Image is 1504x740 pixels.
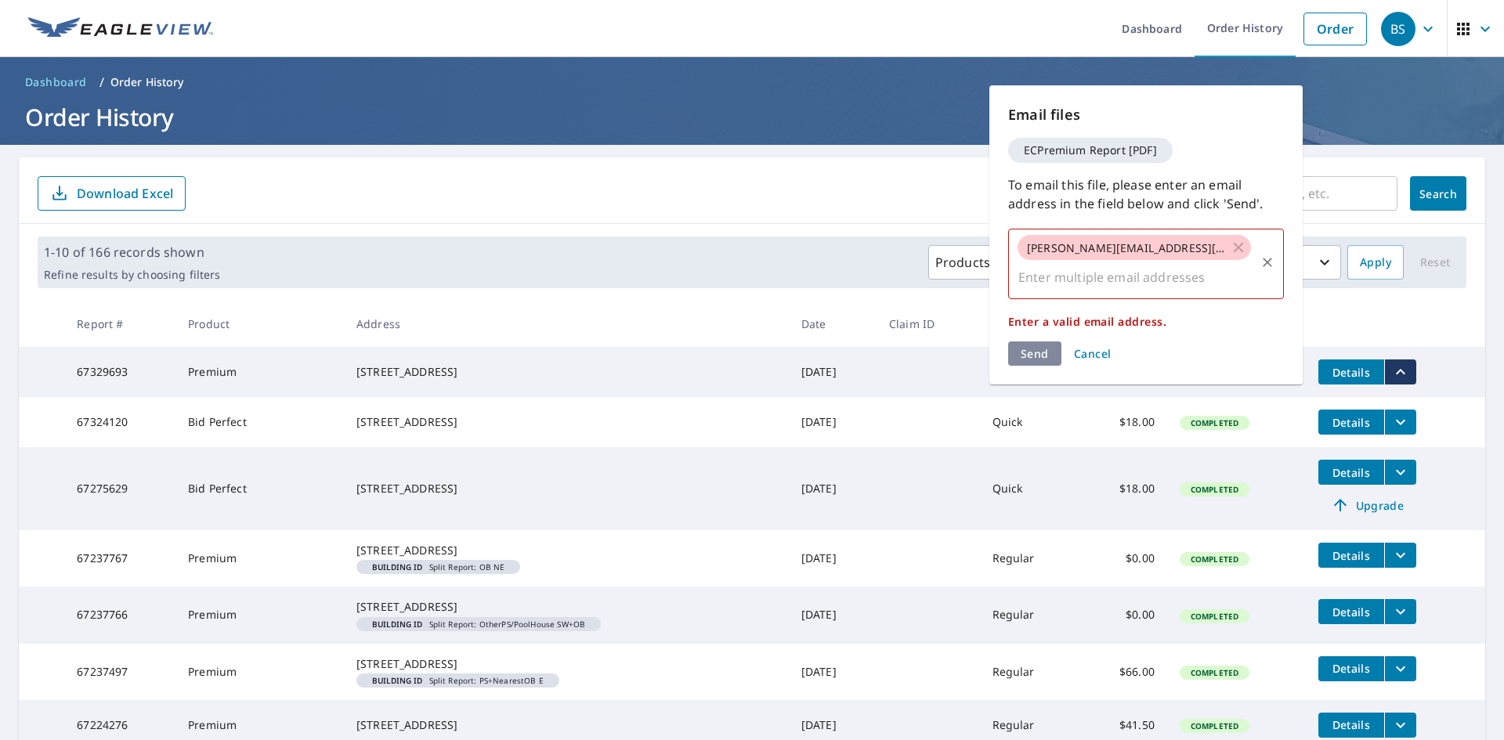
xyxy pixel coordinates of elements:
span: ECPremium Report [PDF] [1014,145,1166,156]
button: detailsBtn-67329693 [1318,359,1384,384]
span: Completed [1181,417,1248,428]
td: [DATE] [789,397,877,447]
td: Quick [980,397,1079,447]
th: Date [789,301,877,347]
td: [DATE] [789,530,877,587]
span: Split Report: OB NE [363,563,515,571]
td: 67237766 [64,587,175,643]
em: Building ID [372,677,423,684]
td: [DATE] [789,447,877,530]
li: / [99,73,104,92]
p: Order History [110,74,184,90]
td: Regular [980,530,1079,587]
td: 67237497 [64,644,175,700]
img: EV Logo [28,17,213,41]
button: filesDropdownBtn-67329693 [1384,359,1416,384]
td: 67237767 [64,530,175,587]
td: $18.00 [1079,397,1167,447]
td: 67275629 [64,447,175,530]
span: Split Report: OtherPS/PoolHouse SW+OB [363,620,595,628]
span: Split Report: PS+NearestOB E [363,677,553,684]
em: Building ID [372,563,423,571]
p: Email files [1008,104,1284,125]
td: Premium [175,347,344,397]
th: Address [344,301,789,347]
td: Premium [175,530,344,587]
button: detailsBtn-67237497 [1318,656,1384,681]
td: Bid Perfect [175,397,344,447]
td: Regular [980,644,1079,700]
div: [STREET_ADDRESS] [356,364,776,380]
a: Upgrade [1318,493,1416,518]
td: 67329693 [64,347,175,397]
td: [DATE] [789,347,877,397]
td: $18.00 [1079,447,1167,530]
span: Completed [1181,667,1248,678]
button: filesDropdownBtn-67237766 [1384,599,1416,624]
td: [DATE] [789,644,877,700]
span: Details [1328,365,1375,380]
button: detailsBtn-67224276 [1318,713,1384,738]
p: Products [935,253,990,272]
button: filesDropdownBtn-67224276 [1384,713,1416,738]
td: $0.00 [1079,530,1167,587]
span: Dashboard [25,74,87,90]
button: detailsBtn-67275629 [1318,460,1384,485]
a: Dashboard [19,70,93,95]
button: Clear [1256,251,1278,273]
span: Cancel [1074,346,1112,361]
span: Details [1328,661,1375,676]
div: [STREET_ADDRESS] [356,543,776,558]
p: 1-10 of 166 records shown [44,243,220,262]
div: [STREET_ADDRESS] [356,481,776,496]
span: [PERSON_NAME][EMAIL_ADDRESS][PERSON_NAME][DOMAIN_NAME]; [1018,240,1235,255]
a: Order [1303,13,1367,45]
span: Details [1328,415,1375,430]
span: Upgrade [1328,496,1407,514]
td: $66.00 [1079,644,1167,700]
span: Apply [1360,253,1391,273]
div: [STREET_ADDRESS] [356,717,776,733]
div: [STREET_ADDRESS] [356,414,776,430]
span: Completed [1181,484,1248,495]
div: [PERSON_NAME][EMAIL_ADDRESS][PERSON_NAME][DOMAIN_NAME]; [1018,235,1251,260]
p: Enter a valid email address. [1008,314,1284,329]
th: Product [175,301,344,347]
button: Cancel [1068,341,1118,366]
button: Download Excel [38,176,186,211]
td: Premium [175,644,344,700]
span: Search [1423,186,1454,201]
td: [DATE] [789,587,877,643]
td: Regular [980,587,1079,643]
input: Enter multiple email addresses [1015,262,1253,292]
div: BS [1381,12,1415,46]
p: To email this file, please enter an email address in the field below and click 'Send'. [1008,175,1284,213]
span: Details [1328,717,1375,732]
button: Search [1410,176,1466,211]
button: detailsBtn-67237766 [1318,599,1384,624]
span: Details [1328,548,1375,563]
td: Quick [980,447,1079,530]
button: detailsBtn-67237767 [1318,543,1384,568]
span: Details [1328,605,1375,619]
em: Building ID [372,620,423,628]
td: 67324120 [64,397,175,447]
td: Bid Perfect [175,447,344,530]
button: filesDropdownBtn-67237497 [1384,656,1416,681]
h1: Order History [19,101,1485,133]
button: filesDropdownBtn-67275629 [1384,460,1416,485]
button: Products [928,245,1019,280]
nav: breadcrumb [19,70,1485,95]
span: Details [1328,465,1375,480]
td: Regular [980,347,1079,397]
th: Delivery [980,301,1079,347]
p: Refine results by choosing filters [44,268,220,282]
span: Completed [1181,611,1248,622]
p: Download Excel [77,185,173,202]
th: Claim ID [877,301,980,347]
td: Premium [175,587,344,643]
span: Completed [1181,554,1248,565]
td: $0.00 [1079,587,1167,643]
th: Report # [64,301,175,347]
button: filesDropdownBtn-67324120 [1384,410,1416,435]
